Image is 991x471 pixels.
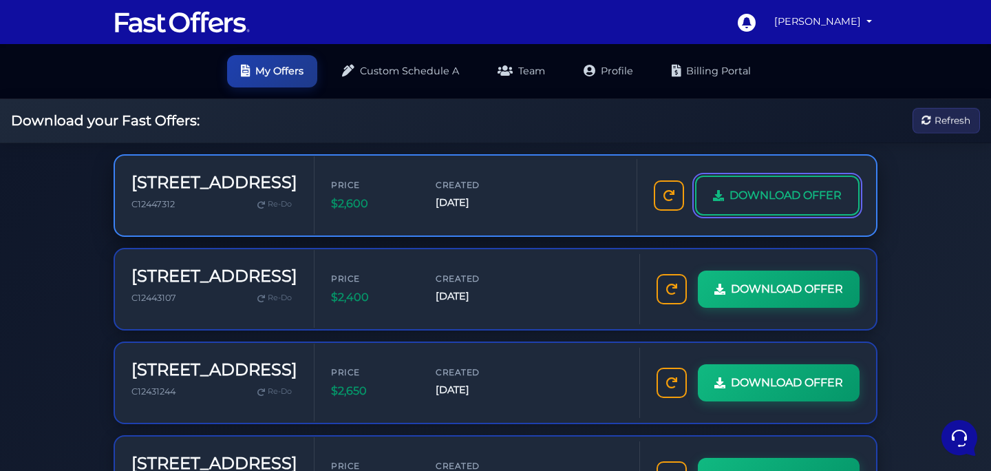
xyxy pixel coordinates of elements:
h3: [STREET_ADDRESS] [131,173,297,193]
span: Re-Do [268,292,292,304]
span: Re-Do [268,198,292,211]
span: $2,400 [331,289,414,306]
img: dark [44,99,72,127]
button: Home [11,344,96,376]
img: dark [22,99,50,127]
button: Start a Conversation [22,138,253,165]
p: Home [41,364,65,376]
span: Created [436,272,518,285]
a: DOWNLOAD OFFER [698,271,860,308]
h2: Download your Fast Offers: [11,112,200,129]
span: C12447312 [131,199,175,209]
span: Re-Do [268,386,292,398]
span: Created [436,178,518,191]
span: $2,600 [331,195,414,213]
span: Price [331,366,414,379]
span: [DATE] [436,195,518,211]
a: See all [222,77,253,88]
span: DOWNLOAD OFFER [731,280,843,298]
h3: [STREET_ADDRESS] [131,266,297,286]
span: Refresh [935,113,970,128]
h2: Hello [PERSON_NAME] 👋 [11,11,231,55]
a: DOWNLOAD OFFER [698,364,860,401]
span: DOWNLOAD OFFER [729,187,842,205]
a: Open Help Center [171,193,253,204]
span: [DATE] [436,382,518,398]
span: Created [436,366,518,379]
span: $2,650 [331,382,414,400]
a: Re-Do [252,289,297,307]
button: Messages [96,344,180,376]
span: Price [331,272,414,285]
h3: [STREET_ADDRESS] [131,360,297,380]
span: C12431244 [131,386,175,397]
span: DOWNLOAD OFFER [731,374,843,392]
span: Your Conversations [22,77,111,88]
span: [DATE] [436,289,518,304]
a: Team [484,55,559,87]
p: Messages [118,364,158,376]
a: Re-Do [252,383,297,401]
span: Start a Conversation [99,146,193,157]
a: Billing Portal [658,55,765,87]
button: Refresh [913,108,980,134]
a: Profile [570,55,647,87]
span: Price [331,178,414,191]
iframe: Customerly Messenger Launcher [939,417,980,459]
a: DOWNLOAD OFFER [695,176,860,216]
span: C12443107 [131,293,176,303]
input: Search for an Article... [31,222,225,236]
p: Help [213,364,231,376]
a: [PERSON_NAME] [769,8,877,35]
a: Re-Do [252,196,297,213]
a: My Offers [227,55,317,87]
button: Help [180,344,264,376]
a: Custom Schedule A [328,55,473,87]
span: Find an Answer [22,193,94,204]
